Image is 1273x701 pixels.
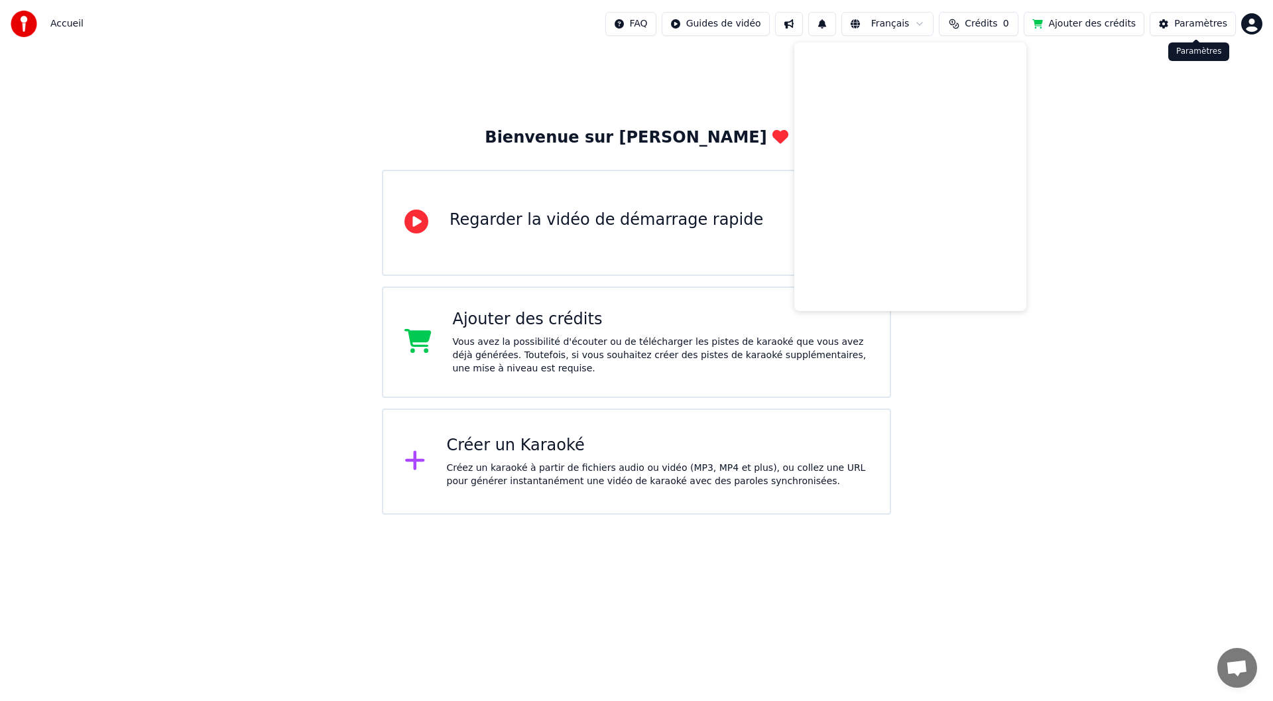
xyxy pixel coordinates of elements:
[453,336,869,375] div: Vous avez la possibilité d'écouter ou de télécharger les pistes de karaoké que vous avez déjà gén...
[1174,17,1227,31] div: Paramètres
[965,17,997,31] span: Crédits
[1217,648,1257,688] div: Ouvrir le chat
[50,17,84,31] nav: breadcrumb
[662,12,770,36] button: Guides de vidéo
[1168,42,1229,61] div: Paramètres
[939,12,1018,36] button: Crédits0
[453,309,869,330] div: Ajouter des crédits
[50,17,84,31] span: Accueil
[447,435,869,456] div: Créer un Karaoké
[450,210,763,231] div: Regarder la vidéo de démarrage rapide
[1150,12,1236,36] button: Paramètres
[11,11,37,37] img: youka
[605,12,656,36] button: FAQ
[1003,17,1009,31] span: 0
[1024,12,1144,36] button: Ajouter des crédits
[447,462,869,488] div: Créez un karaoké à partir de fichiers audio ou vidéo (MP3, MP4 et plus), ou collez une URL pour g...
[485,127,788,149] div: Bienvenue sur [PERSON_NAME]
